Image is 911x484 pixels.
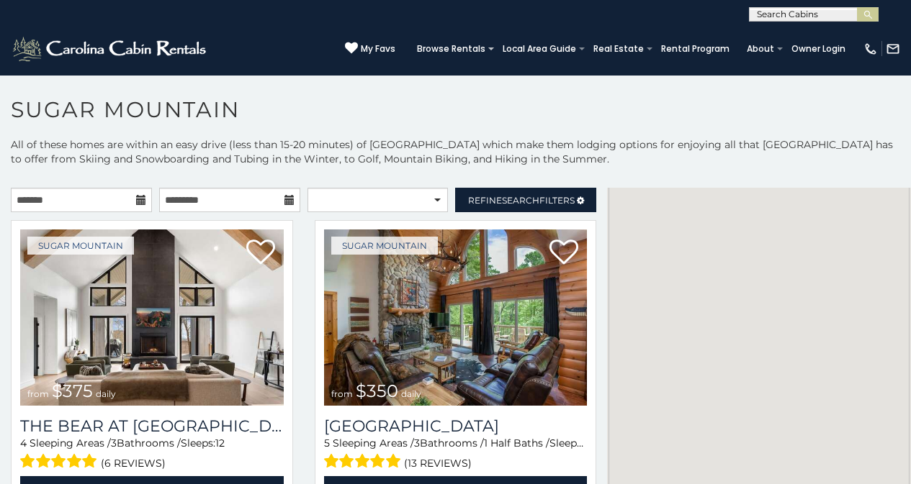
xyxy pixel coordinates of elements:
[324,229,588,406] a: from $350 daily
[324,416,588,436] a: [GEOGRAPHIC_DATA]
[495,39,583,59] a: Local Area Guide
[361,42,395,55] span: My Favs
[345,42,395,56] a: My Favs
[20,229,284,406] img: 1714387646_thumbnail.jpeg
[468,195,575,206] span: Refine Filters
[324,229,588,406] img: 1714398141_thumbnail.jpeg
[886,42,900,56] img: mail-regular-white.png
[324,436,588,472] div: Sleeping Areas / Bathrooms / Sleeps:
[246,238,275,268] a: Add to favorites
[331,237,438,255] a: Sugar Mountain
[740,39,781,59] a: About
[331,388,353,399] span: from
[20,436,284,472] div: Sleeping Areas / Bathrooms / Sleeps:
[455,188,596,212] a: RefineSearchFilters
[20,437,27,449] span: 4
[549,238,578,268] a: Add to favorites
[52,380,93,401] span: $375
[414,437,420,449] span: 3
[584,437,593,449] span: 12
[20,416,284,436] h3: The Bear At Sugar Mountain
[111,437,117,449] span: 3
[20,416,284,436] a: The Bear At [GEOGRAPHIC_DATA]
[502,195,539,206] span: Search
[324,437,330,449] span: 5
[586,39,651,59] a: Real Estate
[27,388,49,399] span: from
[27,237,134,255] a: Sugar Mountain
[404,454,472,472] span: (13 reviews)
[401,388,421,399] span: daily
[96,388,116,399] span: daily
[20,229,284,406] a: from $375 daily
[863,42,878,56] img: phone-regular-white.png
[654,39,737,59] a: Rental Program
[410,39,493,59] a: Browse Rentals
[11,35,210,63] img: White-1-2.png
[101,454,166,472] span: (6 reviews)
[484,437,549,449] span: 1 Half Baths /
[784,39,853,59] a: Owner Login
[356,380,398,401] span: $350
[215,437,225,449] span: 12
[324,416,588,436] h3: Grouse Moor Lodge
